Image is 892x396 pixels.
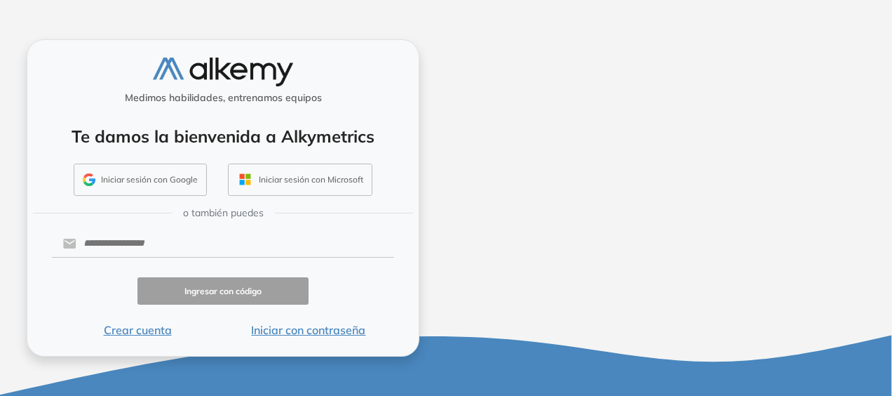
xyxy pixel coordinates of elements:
img: GMAIL_ICON [83,173,95,186]
button: Iniciar con contraseña [223,322,394,338]
img: logo-alkemy [153,58,293,86]
iframe: Chat Widget [822,329,892,396]
button: Crear cuenta [52,322,223,338]
h4: Te damos la bienvenida a Alkymetrics [46,126,400,147]
button: Ingresar con código [137,277,309,305]
button: Iniciar sesión con Microsoft [228,164,372,196]
img: OUTLOOK_ICON [237,171,253,187]
span: o también puedes [183,206,264,220]
button: Iniciar sesión con Google [74,164,207,196]
h5: Medimos habilidades, entrenamos equipos [33,92,413,104]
